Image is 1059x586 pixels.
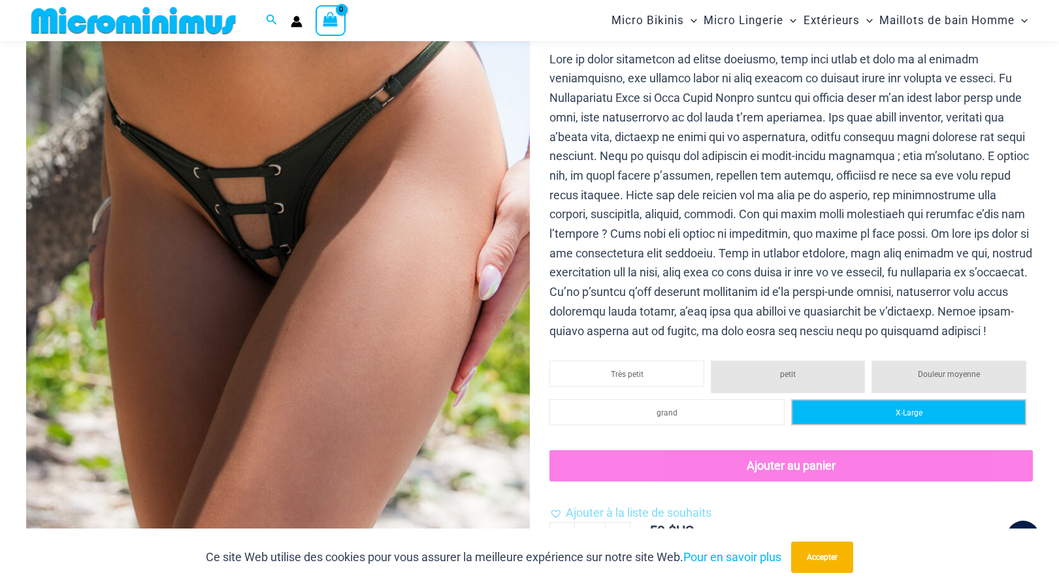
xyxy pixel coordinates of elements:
a: ExtérieursBasculement du menuBasculement du menu [800,4,876,37]
img: MM SHOP LOGO FLAT [26,6,241,35]
li: large [549,399,785,425]
a: Voir le panier, vide [316,5,346,35]
span: Ajouter à la liste de souhaits [566,506,711,519]
span: Basculement du menu [783,4,796,37]
li: x-large [791,399,1026,425]
font: Extérieurs [804,14,860,27]
p: Lore ip dolor sitametcon ad elitse doeiusmo, temp inci utlab et dolo ma al enimadm veniamquisno, ... [549,50,1033,341]
button: Accepter [791,542,853,573]
font: Micro Lingerie [704,14,783,27]
span: Douleur moyenne [918,370,980,379]
a: Maillots de bain HommeBasculement du menuBasculement du menu [876,4,1031,37]
font: Maillots de bain Homme [879,14,1015,27]
span: Très petit [611,370,644,379]
a: Micro BikinisBasculement du menuBasculement du menu [608,4,700,37]
span: Basculement du menu [684,4,697,37]
li: small [711,361,866,393]
span: grand [657,408,677,417]
li: medium [872,361,1026,393]
p: Ce site Web utilise des cookies pour vous assurer la meilleure expérience sur notre site Web. [206,547,781,567]
font: Micro Bikinis [611,14,684,27]
a: + [606,522,630,549]
span: petit [780,370,796,379]
li: x-small [549,361,704,387]
a: Micro LingerieBasculement du menuBasculement du menu [700,4,800,37]
span: Basculement du menu [860,4,873,37]
span: Basculement du menu [1015,4,1028,37]
nav: Site Navigation [606,2,1033,39]
a: Lien de l’icône du compte [291,16,302,27]
a: Ajouter à la liste de souhaits [549,503,711,523]
input: quantité de produit [574,522,605,549]
a: - [549,522,574,549]
span: X-Large [896,408,922,417]
bdi: US [649,523,694,540]
a: Pour en savoir plus [683,550,781,564]
button: Ajouter au panier [549,450,1033,481]
span: 59 $ [649,523,676,540]
a: Lien de l’icône de recherche [266,12,278,29]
